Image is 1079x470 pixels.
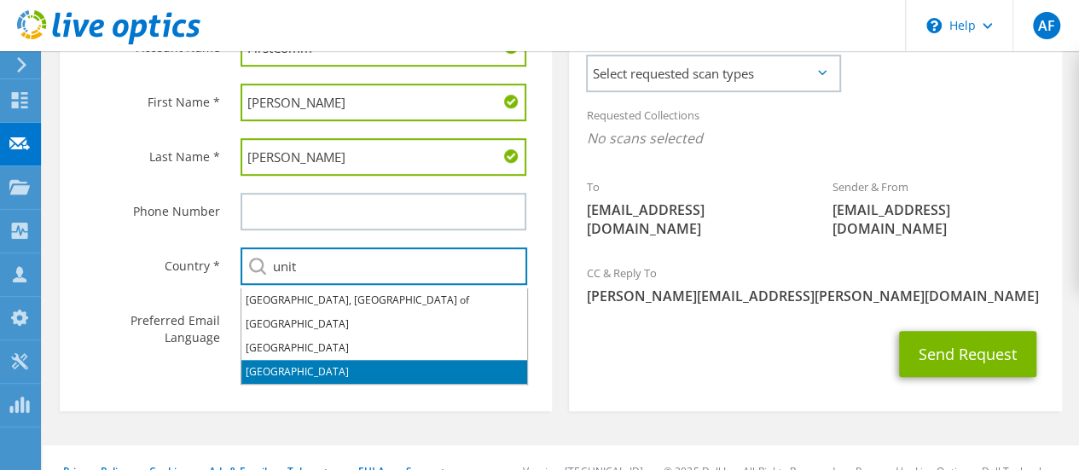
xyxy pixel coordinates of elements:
label: Country * [77,247,219,275]
li: [GEOGRAPHIC_DATA] [241,336,527,360]
label: Preferred Email Language [77,302,219,346]
div: Requested Collections [569,97,1061,160]
span: [PERSON_NAME][EMAIL_ADDRESS][PERSON_NAME][DOMAIN_NAME] [586,287,1044,305]
span: [EMAIL_ADDRESS][DOMAIN_NAME] [586,200,798,238]
label: Phone Number [77,193,219,220]
li: [GEOGRAPHIC_DATA] [241,360,527,384]
label: Last Name * [77,138,219,165]
li: [GEOGRAPHIC_DATA], [GEOGRAPHIC_DATA] of [241,288,527,312]
svg: \n [926,18,942,33]
span: [EMAIL_ADDRESS][DOMAIN_NAME] [832,200,1045,238]
span: Select requested scan types [588,56,838,90]
span: AF [1033,12,1060,39]
div: Sender & From [815,169,1062,247]
div: To [569,169,815,247]
button: Send Request [899,331,1036,377]
label: First Name * [77,84,219,111]
span: No scans selected [586,129,1044,148]
div: CC & Reply To [569,255,1061,314]
li: [GEOGRAPHIC_DATA] [241,312,527,336]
